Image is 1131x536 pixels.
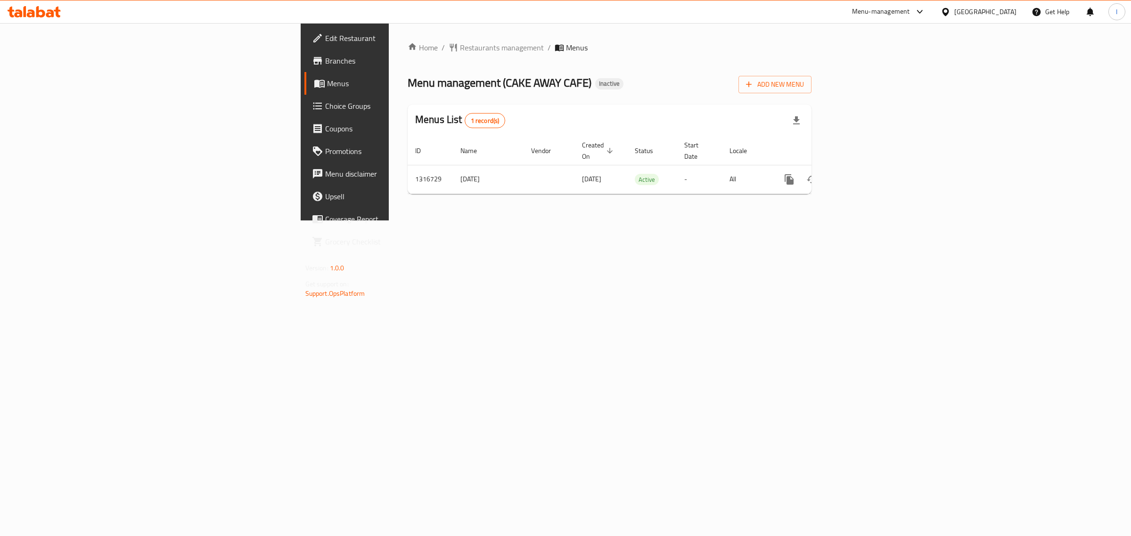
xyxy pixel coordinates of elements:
[408,42,811,53] nav: breadcrumb
[325,236,482,247] span: Grocery Checklist
[954,7,1016,17] div: [GEOGRAPHIC_DATA]
[325,191,482,202] span: Upsell
[325,32,482,44] span: Edit Restaurant
[325,123,482,134] span: Coupons
[415,113,505,128] h2: Menus List
[770,137,876,165] th: Actions
[746,79,804,90] span: Add New Menu
[1116,7,1117,17] span: I
[304,185,490,208] a: Upsell
[595,80,623,88] span: Inactive
[304,27,490,49] a: Edit Restaurant
[304,117,490,140] a: Coupons
[531,145,563,156] span: Vendor
[677,165,722,194] td: -
[304,49,490,72] a: Branches
[327,78,482,89] span: Menus
[415,145,433,156] span: ID
[595,78,623,89] div: Inactive
[325,55,482,66] span: Branches
[582,139,616,162] span: Created On
[325,213,482,225] span: Coverage Report
[785,109,808,132] div: Export file
[304,72,490,95] a: Menus
[325,146,482,157] span: Promotions
[408,72,591,93] span: Menu management ( CAKE AWAY CAFE )
[305,287,365,300] a: Support.OpsPlatform
[722,165,770,194] td: All
[684,139,711,162] span: Start Date
[408,137,876,194] table: enhanced table
[738,76,811,93] button: Add New Menu
[460,42,544,53] span: Restaurants management
[304,230,490,253] a: Grocery Checklist
[304,95,490,117] a: Choice Groups
[729,145,759,156] span: Locale
[582,173,601,185] span: [DATE]
[465,113,506,128] div: Total records count
[635,145,665,156] span: Status
[566,42,588,53] span: Menus
[449,42,544,53] a: Restaurants management
[305,278,349,290] span: Get support on:
[304,208,490,230] a: Coverage Report
[548,42,551,53] li: /
[801,168,823,191] button: Change Status
[304,162,490,185] a: Menu disclaimer
[325,168,482,179] span: Menu disclaimer
[852,6,910,17] div: Menu-management
[325,100,482,112] span: Choice Groups
[635,174,659,185] span: Active
[305,262,328,274] span: Version:
[465,116,505,125] span: 1 record(s)
[460,145,489,156] span: Name
[778,168,801,191] button: more
[330,262,344,274] span: 1.0.0
[304,140,490,162] a: Promotions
